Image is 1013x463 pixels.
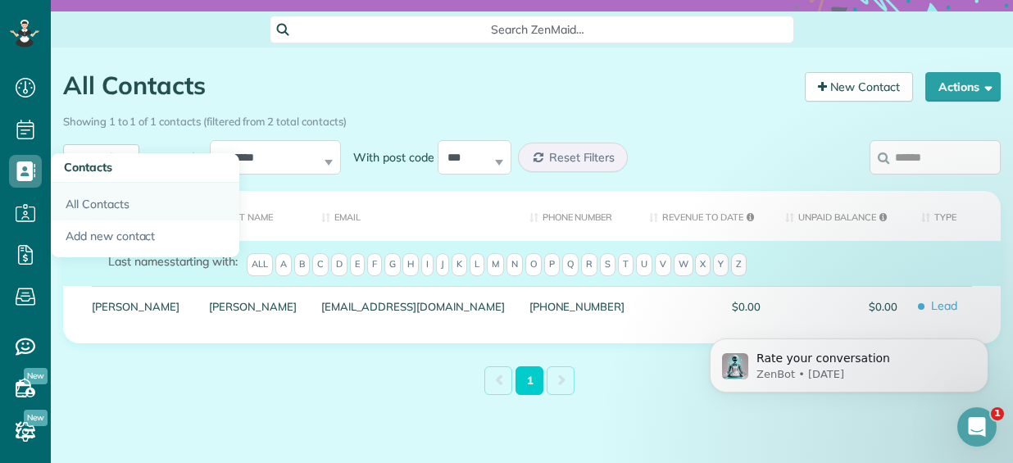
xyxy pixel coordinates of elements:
span: J [436,253,449,276]
span: T [618,253,634,276]
span: Z [731,253,747,276]
span: O [525,253,542,276]
button: Actions [925,72,1001,102]
th: Unpaid Balance: activate to sort column ascending [773,191,909,241]
iframe: Intercom notifications message [685,304,1013,419]
span: 1 [991,407,1004,420]
span: X [695,253,711,276]
label: Located in [139,149,210,166]
span: Q [562,253,579,276]
span: $0.00 [785,301,897,312]
span: Last names [108,254,170,269]
span: V [655,253,671,276]
a: 1 [516,366,543,395]
a: Add new contact [51,220,239,258]
span: D [331,253,348,276]
span: G [384,253,401,276]
span: Contacts [64,160,112,175]
div: [EMAIL_ADDRESS][DOMAIN_NAME] [309,286,517,327]
th: Phone number: activate to sort column ascending [517,191,637,241]
th: Type: activate to sort column ascending [909,191,1001,241]
span: Leads [73,149,118,166]
span: F [367,253,382,276]
span: P [544,253,560,276]
a: All Contacts [51,183,239,220]
span: C [312,253,329,276]
iframe: Intercom live chat [957,407,997,447]
span: Reset Filters [549,150,616,165]
span: A [275,253,292,276]
a: [PERSON_NAME] [92,301,184,312]
span: W [674,253,693,276]
span: E [350,253,365,276]
div: [PHONE_NUMBER] [517,286,637,327]
th: Last Name: activate to sort column descending [197,191,309,241]
span: Y [713,253,729,276]
span: N [506,253,523,276]
span: B [294,253,310,276]
span: S [600,253,616,276]
span: $0.00 [649,301,761,312]
label: starting with: [108,253,238,270]
label: With post code [341,149,438,166]
span: All [247,253,273,276]
span: Lead [921,292,988,320]
span: I [421,253,434,276]
span: R [581,253,597,276]
th: Email: activate to sort column ascending [309,191,517,241]
h1: All Contacts [63,72,793,99]
div: Showing 1 to 1 of 1 contacts (filtered from 2 total contacts) [63,107,1001,129]
span: L [470,253,484,276]
span: M [487,253,504,276]
span: H [402,253,419,276]
a: [PERSON_NAME] [209,301,297,312]
span: K [452,253,467,276]
span: U [636,253,652,276]
a: New Contact [805,72,913,102]
th: Revenue to Date: activate to sort column ascending [637,191,773,241]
